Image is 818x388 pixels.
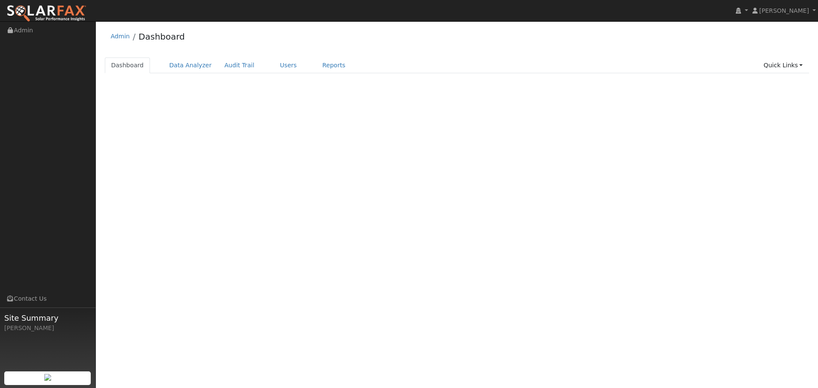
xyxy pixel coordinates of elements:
a: Reports [316,57,352,73]
a: Audit Trail [218,57,261,73]
a: Dashboard [105,57,150,73]
img: SolarFax [6,5,86,23]
img: retrieve [44,374,51,381]
a: Quick Links [757,57,809,73]
a: Users [274,57,303,73]
span: [PERSON_NAME] [759,7,809,14]
span: Site Summary [4,312,91,324]
div: [PERSON_NAME] [4,324,91,333]
a: Admin [111,33,130,40]
a: Dashboard [138,32,185,42]
a: Data Analyzer [163,57,218,73]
